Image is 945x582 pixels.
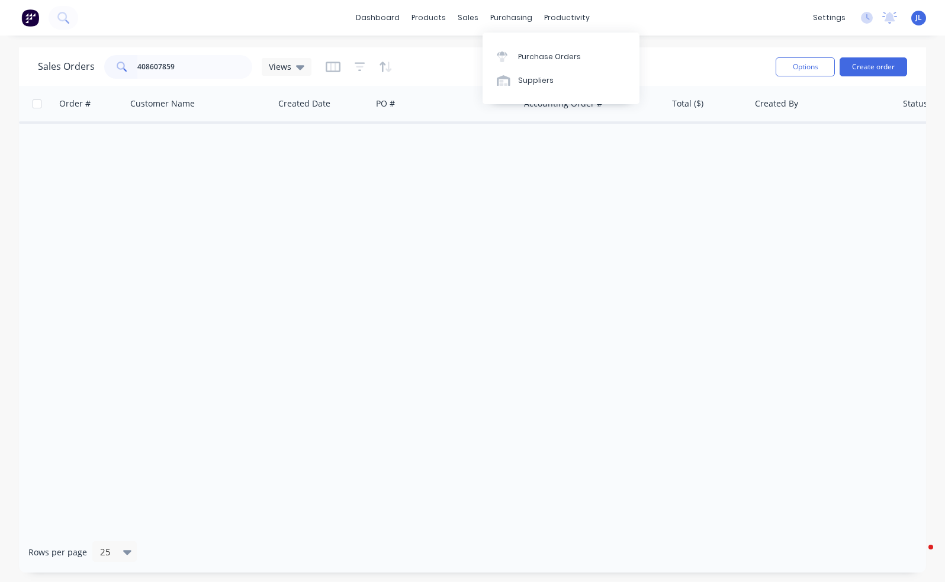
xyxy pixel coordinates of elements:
[269,60,291,73] span: Views
[21,9,39,27] img: Factory
[483,44,639,68] a: Purchase Orders
[350,9,406,27] a: dashboard
[903,98,928,110] div: Status
[59,98,91,110] div: Order #
[518,75,554,86] div: Suppliers
[376,98,395,110] div: PO #
[776,57,835,76] button: Options
[28,546,87,558] span: Rows per page
[755,98,798,110] div: Created By
[278,98,330,110] div: Created Date
[452,9,484,27] div: sales
[130,98,195,110] div: Customer Name
[518,52,581,62] div: Purchase Orders
[38,61,95,72] h1: Sales Orders
[137,55,253,79] input: Search...
[483,69,639,92] a: Suppliers
[672,98,703,110] div: Total ($)
[840,57,907,76] button: Create order
[538,9,596,27] div: productivity
[406,9,452,27] div: products
[807,9,851,27] div: settings
[484,9,538,27] div: purchasing
[915,12,922,23] span: JL
[905,542,933,570] iframe: Intercom live chat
